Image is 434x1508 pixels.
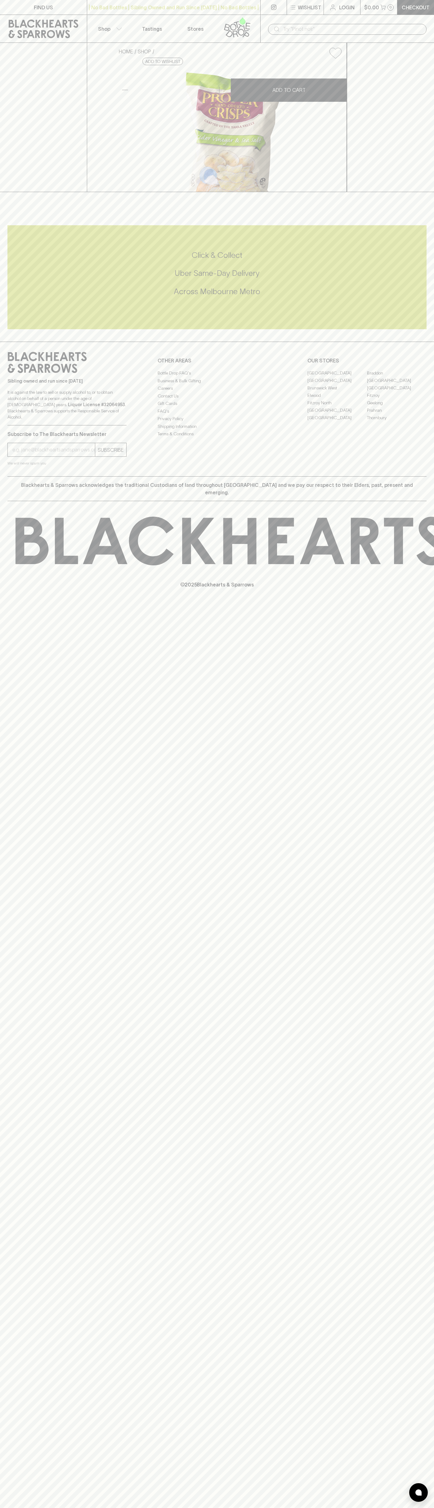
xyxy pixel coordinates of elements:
a: Gift Cards [158,400,277,407]
button: Shop [87,15,131,43]
h5: Across Melbourne Metro [7,286,427,297]
input: e.g. jane@blackheartsandsparrows.com.au [12,445,95,455]
p: FIND US [34,4,53,11]
p: Checkout [402,4,430,11]
p: SUBSCRIBE [98,446,124,454]
p: Subscribe to The Blackhearts Newsletter [7,430,127,438]
h5: Uber Same-Day Delivery [7,268,427,278]
p: Shop [98,25,110,33]
p: It is against the law to sell or supply alcohol to, or to obtain alcohol on behalf of a person un... [7,389,127,420]
p: Sibling owned and run since [DATE] [7,378,127,384]
a: Thornbury [367,414,427,421]
a: Fitzroy [367,392,427,399]
a: [GEOGRAPHIC_DATA] [307,377,367,384]
a: Careers [158,385,277,392]
img: 76744.png [114,64,347,192]
a: Elwood [307,392,367,399]
p: Stores [187,25,204,33]
button: Add to wishlist [327,45,344,61]
strong: Liquor License #32064953 [68,402,125,407]
input: Try "Pinot noir" [283,24,422,34]
p: We will never spam you [7,460,127,466]
a: Stores [174,15,217,43]
a: [GEOGRAPHIC_DATA] [307,414,367,421]
p: Wishlist [298,4,321,11]
p: OUR STORES [307,357,427,364]
p: Login [339,4,355,11]
a: [GEOGRAPHIC_DATA] [307,369,367,377]
h5: Click & Collect [7,250,427,260]
button: Add to wishlist [142,58,183,65]
p: OTHER AREAS [158,357,277,364]
a: Braddon [367,369,427,377]
a: [GEOGRAPHIC_DATA] [307,406,367,414]
a: SHOP [138,49,151,54]
a: Bottle Drop FAQ's [158,370,277,377]
a: [GEOGRAPHIC_DATA] [367,377,427,384]
a: HOME [119,49,133,54]
button: ADD TO CART [231,79,347,102]
a: Contact Us [158,392,277,400]
a: FAQ's [158,407,277,415]
a: Shipping Information [158,423,277,430]
a: Fitzroy North [307,399,367,406]
p: ADD TO CART [272,86,306,94]
a: Business & Bulk Gifting [158,377,277,384]
a: Terms & Conditions [158,430,277,438]
p: $0.00 [364,4,379,11]
button: SUBSCRIBE [95,443,126,456]
a: Brunswick West [307,384,367,392]
p: 0 [389,6,392,9]
a: Prahran [367,406,427,414]
a: [GEOGRAPHIC_DATA] [367,384,427,392]
div: Call to action block [7,225,427,329]
a: Geelong [367,399,427,406]
p: Tastings [142,25,162,33]
a: Tastings [130,15,174,43]
a: Privacy Policy [158,415,277,423]
p: Blackhearts & Sparrows acknowledges the traditional Custodians of land throughout [GEOGRAPHIC_DAT... [12,481,422,496]
img: bubble-icon [415,1489,422,1496]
